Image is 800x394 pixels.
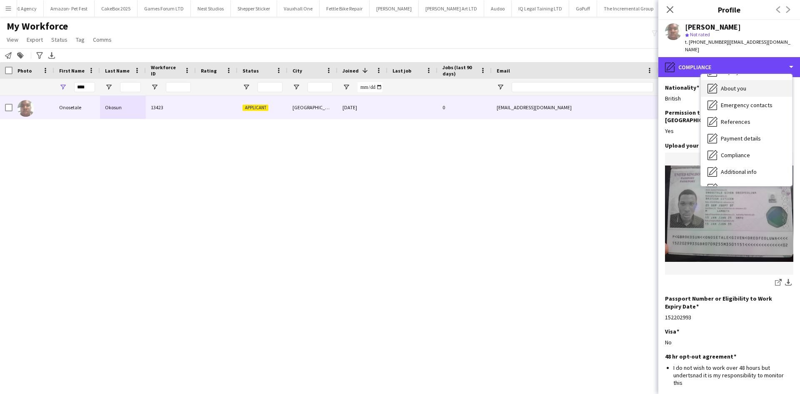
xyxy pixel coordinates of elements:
[701,113,792,130] div: References
[120,82,141,92] input: Last Name Filter Input
[721,185,747,192] span: Legal stuff
[721,168,757,176] span: Additional info
[3,50,13,60] app-action-btn: Notify workforce
[48,34,71,45] a: Status
[307,82,332,92] input: City Filter Input
[597,0,660,17] button: The Incremental Group
[658,57,800,77] div: Compliance
[105,83,112,91] button: Open Filter Menu
[721,151,750,159] span: Compliance
[512,82,653,92] input: Email Filter Input
[665,84,699,91] h3: Nationality
[277,0,320,17] button: Vauxhall One
[17,68,32,74] span: Photo
[701,130,792,147] div: Payment details
[665,166,793,262] img: 20250906_170714.jpg
[76,36,85,43] span: Tag
[151,64,181,77] span: Workforce ID
[721,135,761,142] span: Payment details
[665,314,793,321] div: 152202993
[51,36,67,43] span: Status
[242,68,259,74] span: Status
[257,82,282,92] input: Status Filter Input
[569,0,597,17] button: GoPuff
[17,100,34,117] img: Onosetale Okosun
[342,68,359,74] span: Joined
[685,23,741,31] div: [PERSON_NAME]
[3,34,22,45] a: View
[59,83,67,91] button: Open Filter Menu
[665,109,787,124] h3: Permission to Work in the [GEOGRAPHIC_DATA]
[721,101,772,109] span: Emergency contacts
[665,95,793,102] div: British
[665,295,787,310] h3: Passport Number or Eligibility to Work Expiry Date
[342,83,350,91] button: Open Filter Menu
[337,96,387,119] div: [DATE]
[3,0,44,17] button: 1901 Agency
[685,39,790,53] span: | [EMAIL_ADDRESS][DOMAIN_NAME]
[392,68,411,74] span: Last job
[690,31,710,38] span: Not rated
[721,85,746,92] span: About you
[701,147,792,163] div: Compliance
[166,82,191,92] input: Workforce ID Filter Input
[320,0,370,17] button: Fettle Bike Repair
[59,68,85,74] span: First Name
[54,96,100,119] div: Onosetale
[658,4,800,15] h3: Profile
[95,0,137,17] button: CakeBox 2025
[497,83,504,91] button: Open Filter Menu
[292,68,302,74] span: City
[105,68,130,74] span: Last Name
[357,82,382,92] input: Joined Filter Input
[151,83,158,91] button: Open Filter Menu
[701,163,792,180] div: Additional info
[35,50,45,60] app-action-btn: Advanced filters
[74,82,95,92] input: First Name Filter Input
[100,96,146,119] div: Okosun
[685,39,728,45] span: t. [PHONE_NUMBER]
[701,180,792,197] div: Legal stuff
[701,80,792,97] div: About you
[484,0,512,17] button: Audoo
[701,97,792,113] div: Emergency contacts
[146,96,196,119] div: 13423
[419,0,484,17] button: [PERSON_NAME] Art LTD
[44,0,95,17] button: Amazon- Pet Fest
[673,364,793,387] li: I do not wish to work over 48 hours but undertsnad it is my responsibility to monitor this
[201,68,217,74] span: Rating
[665,142,729,149] h3: Upload your passport
[665,339,793,346] div: No
[287,96,337,119] div: [GEOGRAPHIC_DATA]
[665,353,736,360] h3: 48 hr opt-out agreement
[72,34,88,45] a: Tag
[15,50,25,60] app-action-btn: Add to tag
[93,36,112,43] span: Comms
[512,0,569,17] button: IQ Legal Taining LTD
[7,20,68,33] span: My Workforce
[242,105,268,111] span: Applicant
[370,0,419,17] button: [PERSON_NAME]
[492,96,658,119] div: [EMAIL_ADDRESS][DOMAIN_NAME]
[721,118,750,125] span: References
[242,83,250,91] button: Open Filter Menu
[23,34,46,45] a: Export
[191,0,231,17] button: Nest Studios
[497,68,510,74] span: Email
[442,64,477,77] span: Jobs (last 90 days)
[665,328,679,335] h3: Visa
[231,0,277,17] button: Shepper Sticker
[7,36,18,43] span: View
[137,0,191,17] button: Games Forum LTD
[47,50,57,60] app-action-btn: Export XLSX
[292,83,300,91] button: Open Filter Menu
[437,96,492,119] div: 0
[27,36,43,43] span: Export
[665,127,793,135] div: Yes
[90,34,115,45] a: Comms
